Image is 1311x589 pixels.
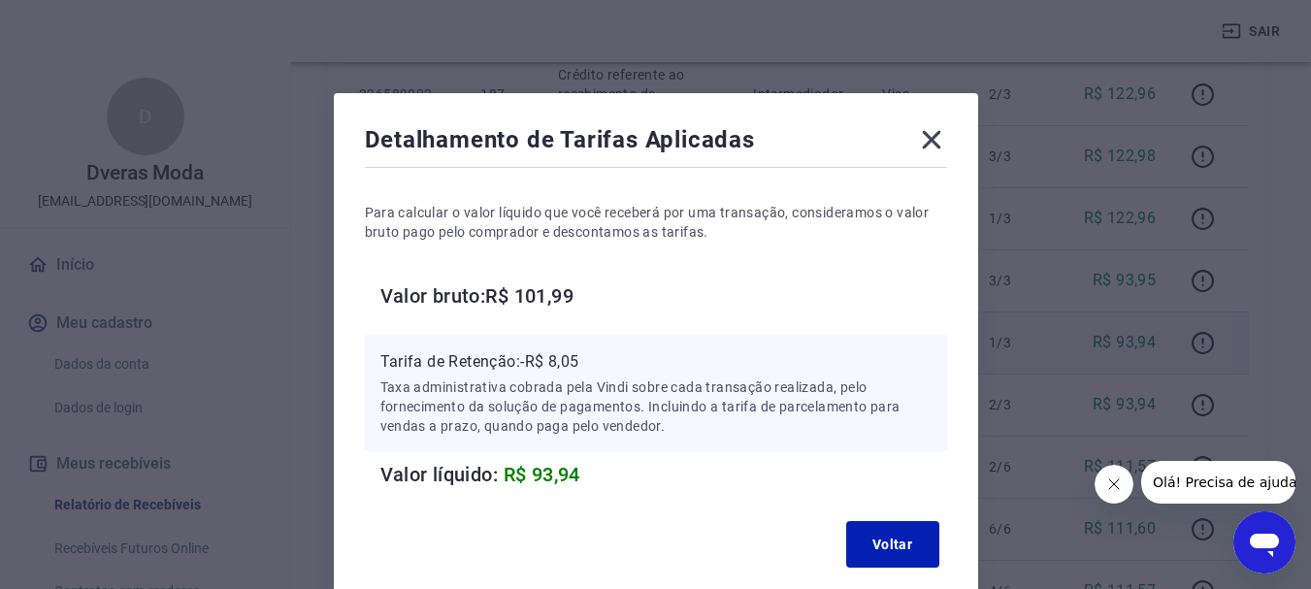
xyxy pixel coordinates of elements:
p: Taxa administrativa cobrada pela Vindi sobre cada transação realizada, pelo fornecimento da soluç... [380,377,932,436]
p: Para calcular o valor líquido que você receberá por uma transação, consideramos o valor bruto pag... [365,203,947,242]
span: R$ 93,94 [504,463,580,486]
iframe: Mensagem da empresa [1141,461,1295,504]
span: Olá! Precisa de ajuda? [12,14,163,29]
h6: Valor bruto: R$ 101,99 [380,280,947,311]
div: Detalhamento de Tarifas Aplicadas [365,124,947,163]
p: Tarifa de Retenção: -R$ 8,05 [380,350,932,374]
iframe: Fechar mensagem [1095,465,1133,504]
h6: Valor líquido: [380,459,947,490]
iframe: Botão para abrir a janela de mensagens [1233,511,1295,573]
button: Voltar [846,521,939,568]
